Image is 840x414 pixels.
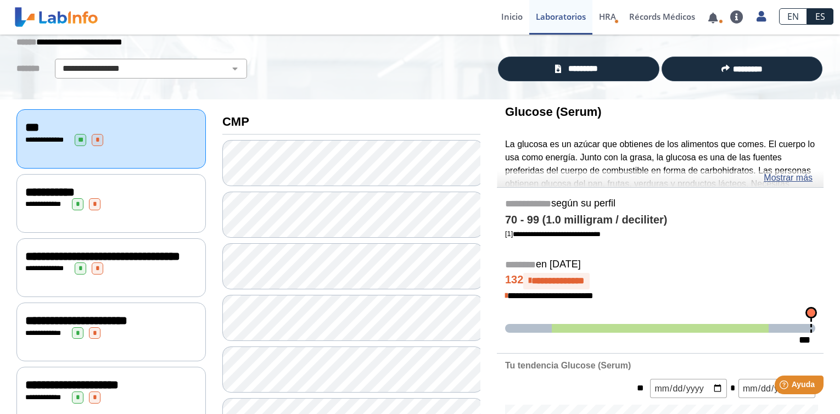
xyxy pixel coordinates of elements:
[807,8,833,25] a: ES
[505,198,815,210] h5: según su perfil
[505,273,815,289] h4: 132
[505,230,601,238] a: [1]
[505,214,815,227] h4: 70 - 99 (1.0 milligram / deciliter)
[779,8,807,25] a: EN
[599,11,616,22] span: HRA
[742,371,828,402] iframe: Help widget launcher
[738,379,815,398] input: mm/dd/yyyy
[505,105,602,119] b: Glucose (Serum)
[764,171,813,184] a: Mostrar más
[505,361,631,370] b: Tu tendencia Glucose (Serum)
[505,259,815,271] h5: en [DATE]
[505,138,815,230] p: La glucosa es un azúcar que obtienes de los alimentos que comes. El cuerpo lo usa como energía. J...
[650,379,727,398] input: mm/dd/yyyy
[222,115,249,128] b: CMP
